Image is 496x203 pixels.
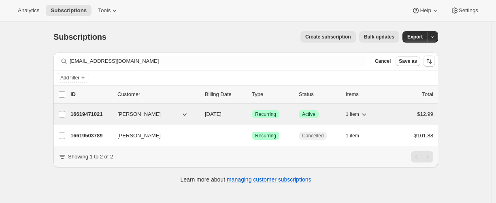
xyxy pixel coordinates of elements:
button: Subscriptions [46,5,92,16]
span: Recurring [255,132,276,139]
button: 1 item [346,109,368,120]
span: Tools [98,7,111,14]
span: Export [407,34,423,40]
div: 16619471021[PERSON_NAME][DATE]SuccessRecurringSuccessActive1 item$12.99 [70,109,433,120]
nav: Pagination [411,151,433,162]
span: $101.88 [414,132,433,139]
button: Create subscription [300,31,356,43]
span: $12.99 [417,111,433,117]
span: Bulk updates [364,34,394,40]
span: [PERSON_NAME] [117,132,161,140]
p: Status [299,90,339,98]
button: [PERSON_NAME] [113,129,194,142]
span: 1 item [346,111,359,118]
span: Cancel [375,58,391,64]
p: Showing 1 to 2 of 2 [68,153,113,161]
span: Cancelled [302,132,324,139]
button: Export [402,31,428,43]
p: Learn more about [181,175,311,184]
span: Settings [459,7,478,14]
span: Recurring [255,111,276,118]
button: Settings [446,5,483,16]
span: Create subscription [305,34,351,40]
button: Analytics [13,5,44,16]
p: Total [422,90,433,98]
button: Cancel [372,56,394,66]
span: Help [420,7,431,14]
span: Subscriptions [51,7,87,14]
input: Filter subscribers [70,56,367,67]
p: Billing Date [205,90,245,98]
span: Analytics [18,7,39,14]
button: Add filter [57,73,89,83]
p: 16619503789 [70,132,111,140]
p: Customer [117,90,198,98]
button: Sort the results [424,56,435,67]
button: 1 item [346,130,368,141]
div: Items [346,90,386,98]
span: [DATE] [205,111,221,117]
button: Save as [396,56,420,66]
button: Bulk updates [359,31,399,43]
button: Help [407,5,444,16]
div: Type [252,90,292,98]
p: ID [70,90,111,98]
p: 16619471021 [70,110,111,118]
div: IDCustomerBilling DateTypeStatusItemsTotal [70,90,433,98]
span: Save as [399,58,417,64]
button: Tools [93,5,123,16]
a: managing customer subscriptions [227,176,311,183]
span: 1 item [346,132,359,139]
span: Subscriptions [53,32,106,41]
div: 16619503789[PERSON_NAME]---SuccessRecurringCancelled1 item$101.88 [70,130,433,141]
span: [PERSON_NAME] [117,110,161,118]
span: Add filter [60,75,79,81]
span: --- [205,132,210,139]
button: [PERSON_NAME] [113,108,194,121]
span: Active [302,111,315,118]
